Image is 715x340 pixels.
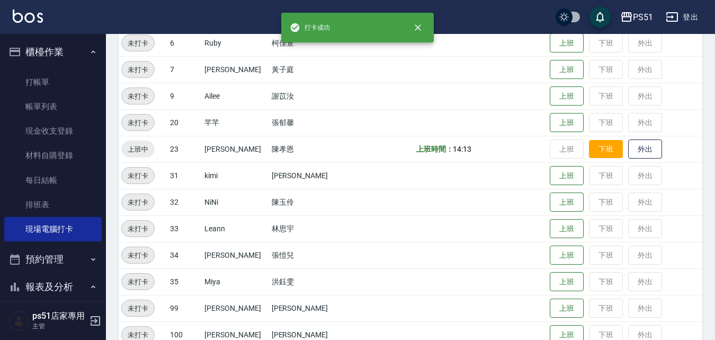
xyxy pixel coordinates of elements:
td: 33 [167,215,202,242]
img: Logo [13,10,43,23]
td: [PERSON_NAME] [269,162,347,189]
span: 未打卡 [122,117,154,128]
td: 20 [167,109,202,136]
span: 上班中 [121,144,155,155]
td: 張愷兒 [269,242,347,268]
b: 上班時間： [416,145,453,153]
span: 未打卡 [122,64,154,75]
td: 柯佳萱 [269,30,347,56]
td: 34 [167,242,202,268]
button: 預約管理 [4,246,102,273]
td: 張郁馨 [269,109,347,136]
td: 7 [167,56,202,83]
button: 上班 [550,193,584,212]
span: 未打卡 [122,38,154,49]
span: 未打卡 [122,197,154,208]
td: NiNi [202,189,269,215]
td: 23 [167,136,202,162]
td: [PERSON_NAME] [202,295,269,321]
button: 上班 [550,272,584,292]
a: 排班表 [4,193,102,217]
td: [PERSON_NAME] [269,295,347,321]
td: Ruby [202,30,269,56]
button: 報表及分析 [4,273,102,301]
button: 上班 [550,60,584,80]
div: PS51 [633,11,653,24]
td: Leann [202,215,269,242]
span: 打卡成功 [290,22,330,33]
span: 未打卡 [122,170,154,181]
button: 上班 [550,113,584,133]
button: 登出 [662,7,702,27]
button: 上班 [550,166,584,186]
a: 現金收支登錄 [4,119,102,143]
td: 芊芊 [202,109,269,136]
td: 35 [167,268,202,295]
span: 未打卡 [122,223,154,234]
td: 林思宇 [269,215,347,242]
span: 未打卡 [122,250,154,261]
td: 9 [167,83,202,109]
td: 陳玉伶 [269,189,347,215]
a: 現場電腦打卡 [4,217,102,241]
td: [PERSON_NAME] [202,136,269,162]
a: 帳單列表 [4,94,102,119]
button: PS51 [616,6,657,28]
td: Ailee [202,83,269,109]
span: 未打卡 [122,91,154,102]
td: kimi [202,162,269,189]
button: 上班 [550,33,584,53]
button: 上班 [550,246,584,265]
td: 32 [167,189,202,215]
a: 每日結帳 [4,168,102,193]
td: [PERSON_NAME] [202,56,269,83]
span: 未打卡 [122,303,154,314]
td: Miya [202,268,269,295]
a: 打帳單 [4,70,102,94]
button: save [589,6,611,28]
h5: ps51店家專用 [32,311,86,321]
button: 下班 [589,140,623,159]
a: 材料自購登錄 [4,143,102,168]
td: 31 [167,162,202,189]
img: Person [8,310,30,332]
td: 黃子庭 [269,56,347,83]
td: 99 [167,295,202,321]
button: 外出 [628,140,662,159]
p: 主管 [32,321,86,331]
td: 謝苡汝 [269,83,347,109]
span: 14:13 [453,145,471,153]
td: 陳孝恩 [269,136,347,162]
button: 上班 [550,86,584,106]
button: 櫃檯作業 [4,38,102,66]
td: 洪鈺雯 [269,268,347,295]
button: 上班 [550,299,584,318]
td: 6 [167,30,202,56]
button: close [406,16,430,39]
td: [PERSON_NAME] [202,242,269,268]
span: 未打卡 [122,276,154,287]
button: 上班 [550,219,584,239]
